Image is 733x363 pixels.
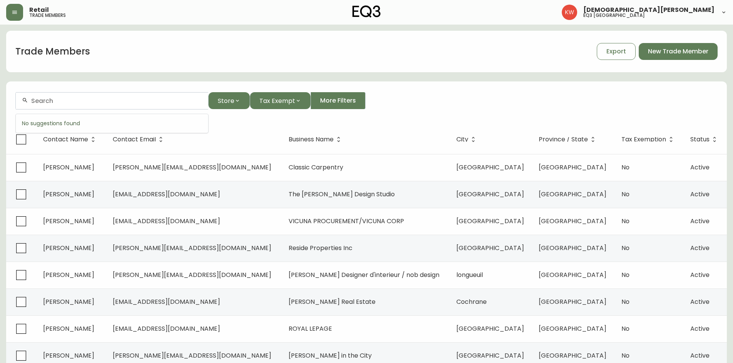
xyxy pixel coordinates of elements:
span: [GEOGRAPHIC_DATA] [539,190,606,199]
span: Tax Exempt [259,96,295,106]
span: [GEOGRAPHIC_DATA] [539,163,606,172]
span: [PERSON_NAME] in the City [289,351,372,360]
span: [PERSON_NAME] Real Estate [289,297,376,306]
span: Province / State [539,136,598,143]
span: Tax Exemption [621,136,676,143]
span: [PERSON_NAME] [43,217,94,225]
span: Active [690,163,710,172]
h1: Trade Members [15,45,90,58]
span: [EMAIL_ADDRESS][DOMAIN_NAME] [113,297,220,306]
span: No [621,270,629,279]
span: No [621,351,629,360]
span: ROYAL LEPAGE [289,324,332,333]
span: Store [218,96,234,106]
span: [EMAIL_ADDRESS][DOMAIN_NAME] [113,324,220,333]
span: [GEOGRAPHIC_DATA] [456,217,524,225]
span: [GEOGRAPHIC_DATA] [539,324,606,333]
div: No suggestions found [16,114,208,133]
span: Active [690,190,710,199]
span: New Trade Member [648,47,708,56]
button: Store [208,92,250,109]
span: Active [690,270,710,279]
span: Contact Name [43,137,88,142]
span: Active [690,351,710,360]
span: Active [690,324,710,333]
span: [EMAIL_ADDRESS][DOMAIN_NAME] [113,190,220,199]
span: [GEOGRAPHIC_DATA] [456,351,524,360]
span: [PERSON_NAME] [43,270,94,279]
span: Contact Email [113,137,156,142]
span: No [621,297,629,306]
h5: trade members [29,13,66,18]
span: Status [690,136,720,143]
span: Business Name [289,136,344,143]
span: Tax Exemption [621,137,666,142]
span: Active [690,244,710,252]
span: No [621,244,629,252]
span: Active [690,297,710,306]
span: [GEOGRAPHIC_DATA] [539,270,606,279]
span: longueuil [456,270,483,279]
span: Export [606,47,626,56]
span: Contact Email [113,136,166,143]
span: [PERSON_NAME][EMAIL_ADDRESS][DOMAIN_NAME] [113,244,271,252]
span: [DEMOGRAPHIC_DATA][PERSON_NAME] [583,7,715,13]
span: [GEOGRAPHIC_DATA] [456,163,524,172]
span: Classic Carpentry [289,163,343,172]
span: No [621,217,629,225]
button: New Trade Member [639,43,718,60]
span: [GEOGRAPHIC_DATA] [539,351,606,360]
span: [PERSON_NAME][EMAIL_ADDRESS][DOMAIN_NAME] [113,270,271,279]
span: City [456,137,468,142]
span: [PERSON_NAME] [43,297,94,306]
button: Export [597,43,636,60]
span: Business Name [289,137,334,142]
span: Reside Properties Inc [289,244,352,252]
button: More Filters [311,92,366,109]
span: Province / State [539,137,588,142]
span: [PERSON_NAME] [43,351,94,360]
img: f33162b67396b0982c40ce2a87247151 [562,5,577,20]
span: [GEOGRAPHIC_DATA] [456,244,524,252]
span: City [456,136,478,143]
h5: eq3 [GEOGRAPHIC_DATA] [583,13,645,18]
span: VICUNA PROCUREMENT/VICUNA CORP [289,217,404,225]
span: Cochrane [456,297,487,306]
span: [GEOGRAPHIC_DATA] [456,324,524,333]
span: No [621,190,629,199]
span: Contact Name [43,136,98,143]
span: Status [690,137,710,142]
button: Tax Exempt [250,92,311,109]
span: [PERSON_NAME][EMAIL_ADDRESS][DOMAIN_NAME] [113,163,271,172]
span: [GEOGRAPHIC_DATA] [539,217,606,225]
span: [PERSON_NAME] [43,244,94,252]
span: Retail [29,7,49,13]
span: [PERSON_NAME] [43,163,94,172]
span: [PERSON_NAME] Designer d'interieur / nob design [289,270,439,279]
span: No [621,163,629,172]
span: [PERSON_NAME] [43,324,94,333]
img: logo [352,5,381,18]
span: [GEOGRAPHIC_DATA] [539,297,606,306]
span: [EMAIL_ADDRESS][DOMAIN_NAME] [113,217,220,225]
span: [GEOGRAPHIC_DATA] [539,244,606,252]
span: Active [690,217,710,225]
span: No [621,324,629,333]
span: More Filters [320,96,356,105]
input: Search [31,97,202,104]
span: [GEOGRAPHIC_DATA] [456,190,524,199]
span: [PERSON_NAME] [43,190,94,199]
span: [PERSON_NAME][EMAIL_ADDRESS][DOMAIN_NAME] [113,351,271,360]
span: The [PERSON_NAME] Design Studio [289,190,395,199]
